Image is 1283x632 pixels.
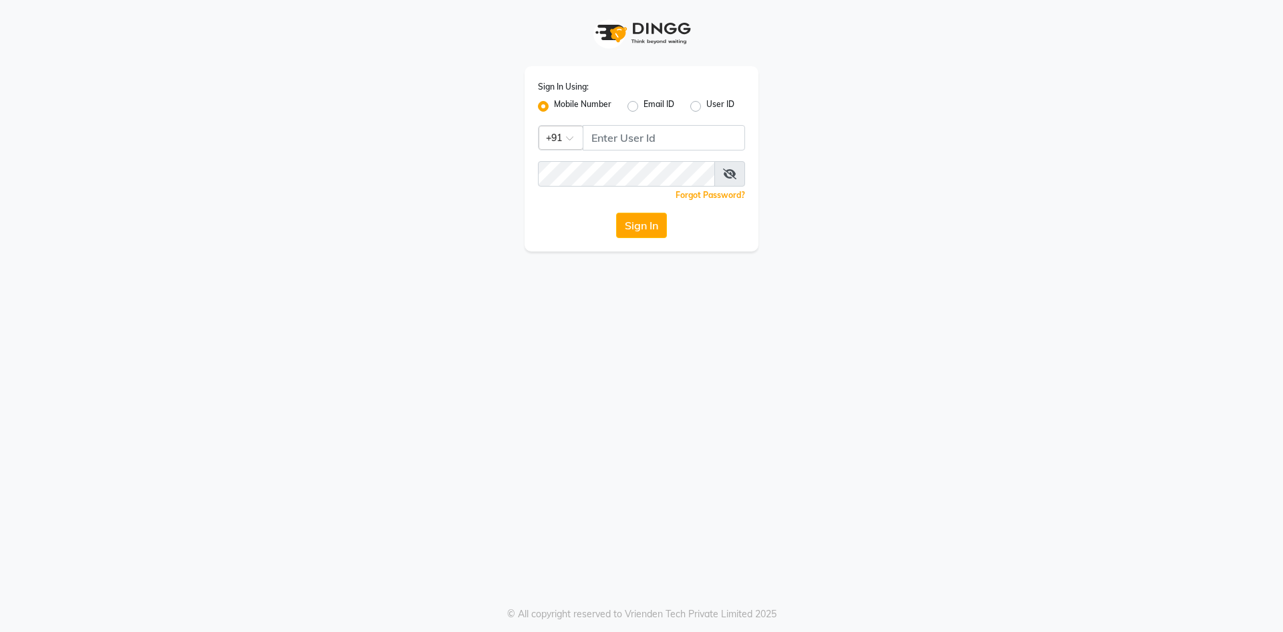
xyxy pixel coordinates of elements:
button: Sign In [616,213,667,238]
a: Forgot Password? [676,190,745,200]
input: Username [583,125,745,150]
label: Mobile Number [554,98,611,114]
img: logo1.svg [588,13,695,53]
label: User ID [706,98,734,114]
label: Email ID [644,98,674,114]
input: Username [538,161,715,187]
label: Sign In Using: [538,81,589,93]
